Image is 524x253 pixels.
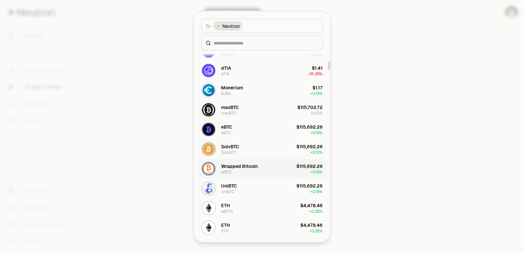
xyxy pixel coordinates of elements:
button: ETH LogoETHETH$4,478.46+0.28% [197,218,327,237]
div: $115,692.26 [296,123,323,130]
span: + 1.37% [310,51,323,57]
div: Monerium [221,84,243,91]
span: + 0.28% [309,228,323,233]
button: uniBTC LogoUniBTCuniBTC$115,692.26+0.18% [197,178,327,198]
button: maxBTC LogomaxBTCmaxBTC$115,702.720.00% [197,100,327,119]
div: EURe [221,91,231,96]
div: wBTC [221,169,232,174]
button: allETH LogoETHallETH$4,478.46+0.28% [197,198,327,218]
div: $115,692.26 [296,182,323,189]
img: maxBTC Logo [202,103,215,116]
span: -35.28% [308,71,323,76]
div: $4,478.46 [300,222,323,228]
img: uniBTC Logo [202,182,215,195]
img: EURe Logo [202,83,215,97]
img: ASTRO Logo [202,44,215,57]
img: Neutron Logo [216,24,220,28]
div: $1.41 [312,64,323,71]
button: ToNeutron LogoNeutron [201,19,323,33]
button: ASTRO LogoAstroport tokenASTRO$0.00+1.37% [197,41,327,61]
img: dTIA Logo [202,64,215,77]
div: SolvBTC [221,150,236,155]
div: Wrapped Bitcoin [221,163,258,169]
div: $115,692.26 [296,143,323,150]
div: maxBTC [221,110,236,116]
div: UniBTC [221,182,237,189]
div: eBTC [221,130,231,135]
span: + 0.18% [310,169,323,174]
div: uniBTC [221,189,234,194]
span: To [206,23,211,29]
div: $4,478.46 [300,202,323,208]
div: $1,069.16 [302,241,323,248]
div: ASTRO [221,51,234,57]
img: SolvBTC Logo [202,142,215,155]
button: EURe LogoMoneriumEURe$1.17+0.16% [197,80,327,100]
span: + 0.18% [310,189,323,194]
img: ETH Logo [202,221,215,234]
div: Axelar BNB [221,241,246,248]
span: Neutron [222,23,240,29]
div: $115,692.26 [296,163,323,169]
div: ETH [221,222,230,228]
div: maxBTC [221,104,239,110]
span: + 0.16% [310,91,323,96]
button: dTIA LogodTIAdTIA$1.41-35.28% [197,61,327,80]
span: + 0.28% [309,208,323,214]
div: dTIA [221,64,231,71]
div: $1.17 [312,84,323,91]
span: + 0.18% [310,150,323,155]
div: dTIA [221,71,229,76]
button: wBTC LogoWrapped BitcoinwBTC$115,692.26+0.18% [197,159,327,178]
div: allETH [221,208,233,214]
img: eBTC Logo [202,123,215,136]
img: wBTC Logo [202,162,215,175]
span: + 0.18% [310,130,323,135]
div: ETH [221,202,230,208]
span: 0.00% [311,110,323,116]
img: allETH Logo [202,201,215,214]
div: eBTC [221,123,232,130]
div: $115,702.72 [297,104,323,110]
div: ETH [221,228,229,233]
button: eBTC LogoeBTCeBTC$115,692.26+0.18% [197,119,327,139]
button: SolvBTC LogoSolvBTCSolvBTC$115,692.26+0.18% [197,139,327,159]
div: SolvBTC [221,143,239,150]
